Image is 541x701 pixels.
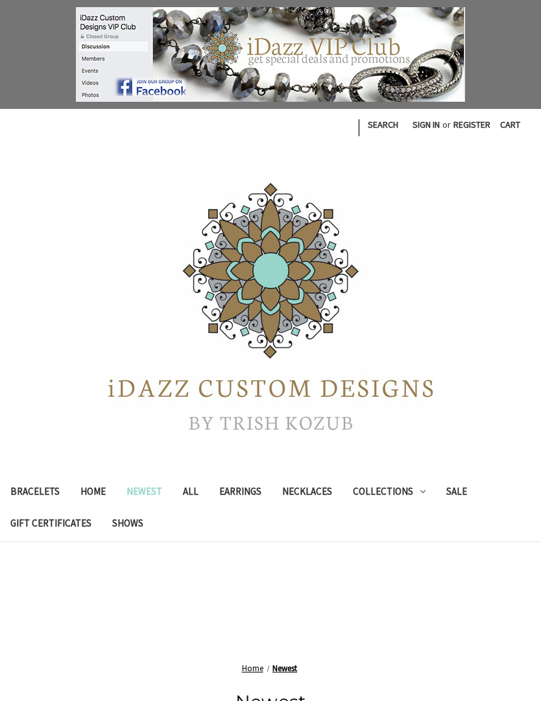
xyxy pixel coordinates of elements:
[356,114,361,139] li: |
[441,118,452,132] span: or
[242,663,263,674] a: Home
[343,477,436,509] a: Collections
[272,663,297,674] a: Newest
[173,477,209,509] a: All
[436,477,477,509] a: Sale
[493,109,527,141] a: Cart
[70,477,116,509] a: Home
[500,119,520,130] span: Cart
[405,109,447,141] a: Sign in
[209,477,272,509] a: Earrings
[361,109,405,141] a: Search
[102,509,154,541] a: Shows
[116,477,173,509] a: Newest
[108,183,433,430] img: iDazz Custom Designs
[14,662,527,675] nav: Breadcrumb
[272,477,343,509] a: Necklaces
[446,109,498,141] a: Register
